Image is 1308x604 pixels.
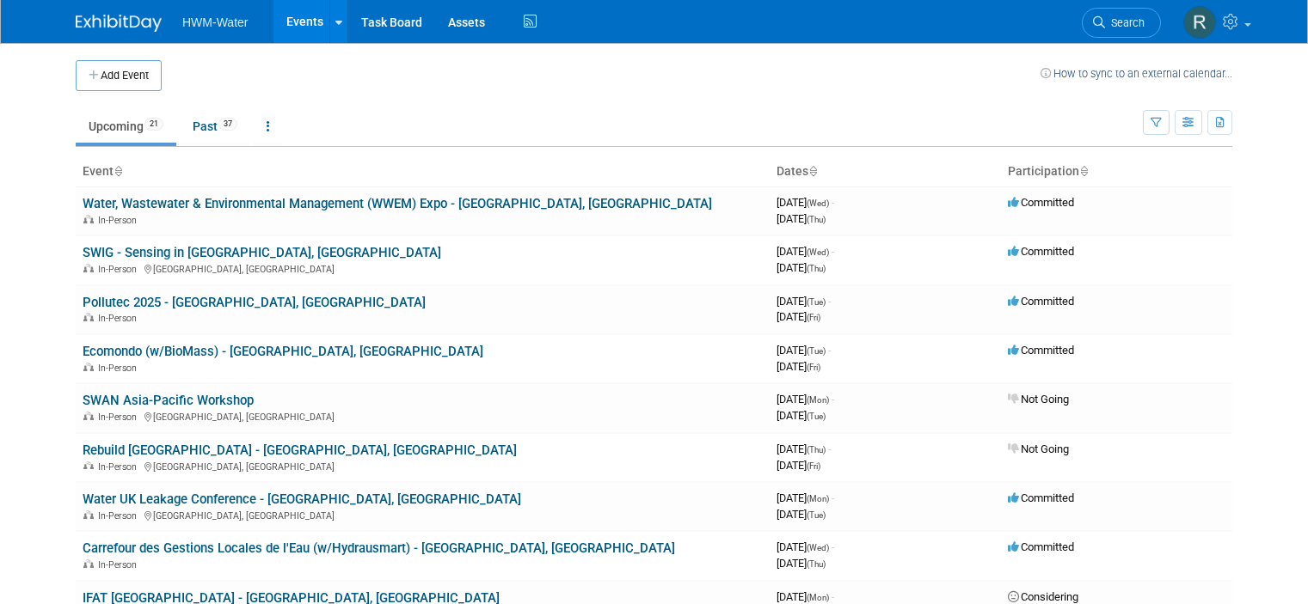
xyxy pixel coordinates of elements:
[807,346,826,356] span: (Tue)
[807,395,829,405] span: (Mon)
[83,261,763,275] div: [GEOGRAPHIC_DATA], [GEOGRAPHIC_DATA]
[1183,6,1216,39] img: Rhys Salkeld
[76,60,162,91] button: Add Event
[777,245,834,258] span: [DATE]
[83,491,521,507] a: Water UK Leakage Conference - [GEOGRAPHIC_DATA], [GEOGRAPHIC_DATA]
[807,198,829,208] span: (Wed)
[83,409,763,423] div: [GEOGRAPHIC_DATA], [GEOGRAPHIC_DATA]
[83,295,426,310] a: Pollutec 2025 - [GEOGRAPHIC_DATA], [GEOGRAPHIC_DATA]
[777,393,834,406] span: [DATE]
[807,543,829,552] span: (Wed)
[832,196,834,209] span: -
[83,313,94,321] img: In-Person Event
[83,559,94,568] img: In-Person Event
[76,157,770,186] th: Event
[807,215,826,224] span: (Thu)
[777,360,820,373] span: [DATE]
[98,559,142,570] span: In-Person
[98,363,142,374] span: In-Person
[832,590,834,603] span: -
[777,508,826,521] span: [DATE]
[98,215,142,226] span: In-Person
[83,264,94,272] img: In-Person Event
[807,363,820,372] span: (Fri)
[218,118,237,131] span: 37
[807,593,829,602] span: (Mon)
[832,393,834,406] span: -
[1008,196,1074,209] span: Committed
[777,540,834,553] span: [DATE]
[180,110,250,143] a: Past37
[1041,67,1232,80] a: How to sync to an external calendar...
[832,245,834,258] span: -
[83,442,517,458] a: Rebuild [GEOGRAPHIC_DATA] - [GEOGRAPHIC_DATA], [GEOGRAPHIC_DATA]
[1008,491,1074,504] span: Committed
[777,409,826,422] span: [DATE]
[1008,540,1074,553] span: Committed
[98,510,142,522] span: In-Person
[777,590,834,603] span: [DATE]
[114,164,122,178] a: Sort by Event Name
[1001,157,1232,186] th: Participation
[777,261,826,274] span: [DATE]
[807,510,826,520] span: (Tue)
[83,215,94,223] img: In-Person Event
[1008,245,1074,258] span: Committed
[83,393,254,408] a: SWAN Asia-Pacific Workshop
[83,459,763,473] div: [GEOGRAPHIC_DATA], [GEOGRAPHIC_DATA]
[83,412,94,420] img: In-Person Event
[777,344,831,357] span: [DATE]
[777,310,820,323] span: [DATE]
[777,459,820,472] span: [DATE]
[83,508,763,522] div: [GEOGRAPHIC_DATA], [GEOGRAPHIC_DATA]
[807,412,826,421] span: (Tue)
[144,118,163,131] span: 21
[83,344,483,359] a: Ecomondo (w/BioMass) - [GEOGRAPHIC_DATA], [GEOGRAPHIC_DATA]
[76,110,176,143] a: Upcoming21
[83,461,94,470] img: In-Person Event
[807,445,826,455] span: (Thu)
[182,15,248,29] span: HWM-Water
[83,196,712,211] a: Water, Wastewater & Environmental Management (WWEM) Expo - [GEOGRAPHIC_DATA], [GEOGRAPHIC_DATA]
[777,295,831,308] span: [DATE]
[76,15,162,32] img: ExhibitDay
[777,212,826,225] span: [DATE]
[828,295,831,308] span: -
[807,494,829,503] span: (Mon)
[777,196,834,209] span: [DATE]
[1082,8,1161,38] a: Search
[1079,164,1088,178] a: Sort by Participation Type
[1008,442,1069,455] span: Not Going
[98,461,142,473] span: In-Person
[83,245,441,260] a: SWIG - Sensing in [GEOGRAPHIC_DATA], [GEOGRAPHIC_DATA]
[828,344,831,357] span: -
[807,461,820,471] span: (Fri)
[1008,590,1078,603] span: Considering
[83,510,94,519] img: In-Person Event
[1105,16,1145,29] span: Search
[807,297,826,307] span: (Tue)
[828,442,831,455] span: -
[807,264,826,273] span: (Thu)
[1008,295,1074,308] span: Committed
[777,557,826,570] span: [DATE]
[1008,344,1074,357] span: Committed
[83,363,94,371] img: In-Person Event
[1008,393,1069,406] span: Not Going
[770,157,1001,186] th: Dates
[83,540,675,556] a: Carrefour des Gestions Locales de l'Eau (w/Hydrausmart) - [GEOGRAPHIC_DATA], [GEOGRAPHIC_DATA]
[807,247,829,257] span: (Wed)
[98,313,142,324] span: In-Person
[807,313,820,322] span: (Fri)
[98,264,142,275] span: In-Person
[777,442,831,455] span: [DATE]
[832,491,834,504] span: -
[832,540,834,553] span: -
[808,164,817,178] a: Sort by Start Date
[807,559,826,569] span: (Thu)
[98,412,142,423] span: In-Person
[777,491,834,504] span: [DATE]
